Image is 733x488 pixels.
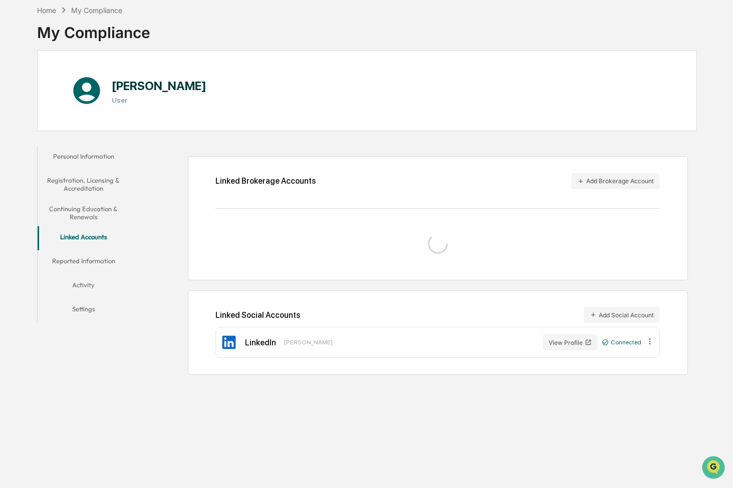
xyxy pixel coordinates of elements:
[221,334,237,350] img: LinkedIn Icon
[38,146,129,323] div: secondary tabs example
[38,146,129,170] button: Personal Information
[543,334,598,350] button: View Profile
[6,141,67,159] a: 🔎Data Lookup
[10,77,28,95] img: 1746055101610-c473b297-6a78-478c-a979-82029cc54cd1
[100,170,121,177] span: Pylon
[112,96,206,104] h3: User
[215,176,316,186] div: Linked Brokerage Accounts
[245,338,276,347] div: LinkedIn
[34,87,127,95] div: We're available if you need us!
[10,146,18,154] div: 🔎
[37,6,56,15] div: Home
[10,21,182,37] p: How can we help?
[112,79,206,93] h1: [PERSON_NAME]
[584,307,660,323] button: Add Social Account
[38,227,129,251] button: Linked Accounts
[83,126,124,136] span: Attestations
[38,299,129,323] button: Settings
[20,126,65,136] span: Preclearance
[284,339,333,346] div: [PERSON_NAME]
[71,6,122,15] div: My Compliance
[215,307,660,323] div: Linked Social Accounts
[34,77,164,87] div: Start new chat
[10,127,18,135] div: 🖐️
[38,170,129,199] button: Registration, Licensing & Accreditation
[571,173,660,189] button: Add Brokerage Account
[701,455,728,482] iframe: Open customer support
[602,339,641,346] div: Connected
[20,145,63,155] span: Data Lookup
[38,199,129,227] button: Continuing Education & Renewals
[69,122,128,140] a: 🗄️Attestations
[38,251,129,275] button: Reported Information
[26,46,165,56] input: Clear
[6,122,69,140] a: 🖐️Preclearance
[170,80,182,92] button: Start new chat
[71,169,121,177] a: Powered byPylon
[73,127,81,135] div: 🗄️
[37,16,150,42] div: My Compliance
[38,275,129,299] button: Activity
